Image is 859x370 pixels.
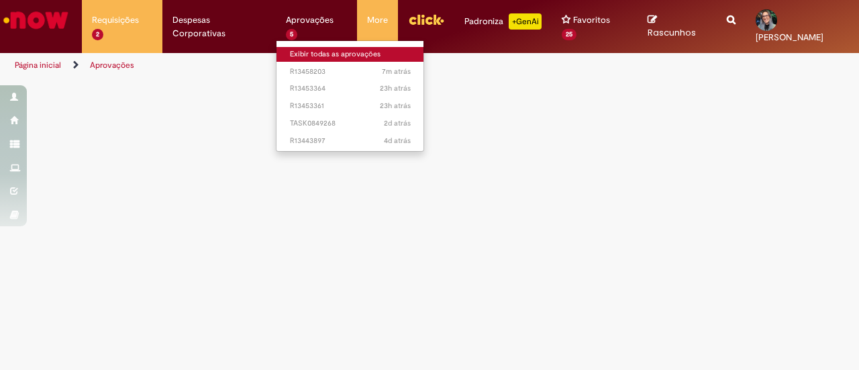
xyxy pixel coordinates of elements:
span: [PERSON_NAME] [756,32,823,43]
a: Aberto R13453364 : [276,81,424,96]
time: 25/08/2025 11:49:51 [384,136,411,146]
span: R13443897 [290,136,411,146]
span: 4d atrás [384,136,411,146]
time: 26/08/2025 14:46:30 [384,118,411,128]
span: R13458203 [290,66,411,77]
span: 2d atrás [384,118,411,128]
a: Aberto R13458203 : [276,64,424,79]
a: Rascunhos [648,14,707,39]
ul: Aprovações [276,40,424,152]
span: 7m atrás [382,66,411,77]
time: 28/08/2025 14:21:21 [382,66,411,77]
a: Aberto R13453361 : [276,99,424,113]
a: Página inicial [15,60,61,71]
span: More [367,13,388,27]
span: Aprovações [286,13,334,27]
span: 5 [286,29,297,40]
span: Favoritos [573,13,610,27]
span: TASK0849268 [290,118,411,129]
time: 27/08/2025 15:56:26 [380,101,411,111]
p: +GenAi [509,13,542,30]
img: click_logo_yellow_360x200.png [408,9,444,30]
time: 27/08/2025 15:57:18 [380,83,411,93]
span: 25 [562,29,576,40]
div: Padroniza [464,13,542,30]
span: 23h atrás [380,83,411,93]
a: Aprovações [90,60,134,71]
a: Aberto TASK0849268 : [276,116,424,131]
a: Exibir todas as aprovações [276,47,424,62]
span: R13453364 [290,83,411,94]
a: Aberto R13443897 : [276,134,424,148]
ul: Trilhas de página [10,53,562,78]
img: ServiceNow [1,7,70,34]
span: R13453361 [290,101,411,111]
span: 23h atrás [380,101,411,111]
span: 2 [92,29,103,40]
span: Rascunhos [648,26,696,39]
span: Despesas Corporativas [172,13,266,40]
span: Requisições [92,13,139,27]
